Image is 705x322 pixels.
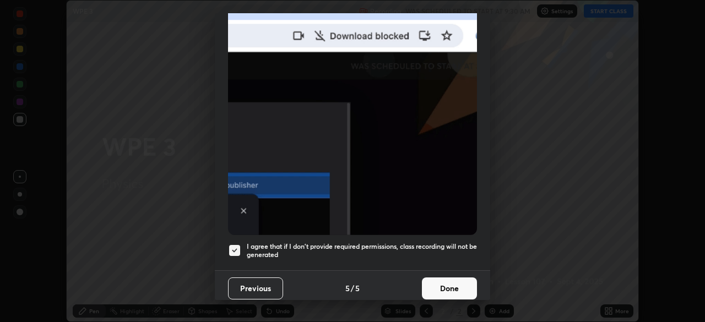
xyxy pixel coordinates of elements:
[422,277,477,299] button: Done
[228,277,283,299] button: Previous
[355,282,360,294] h4: 5
[345,282,350,294] h4: 5
[247,242,477,259] h5: I agree that if I don't provide required permissions, class recording will not be generated
[351,282,354,294] h4: /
